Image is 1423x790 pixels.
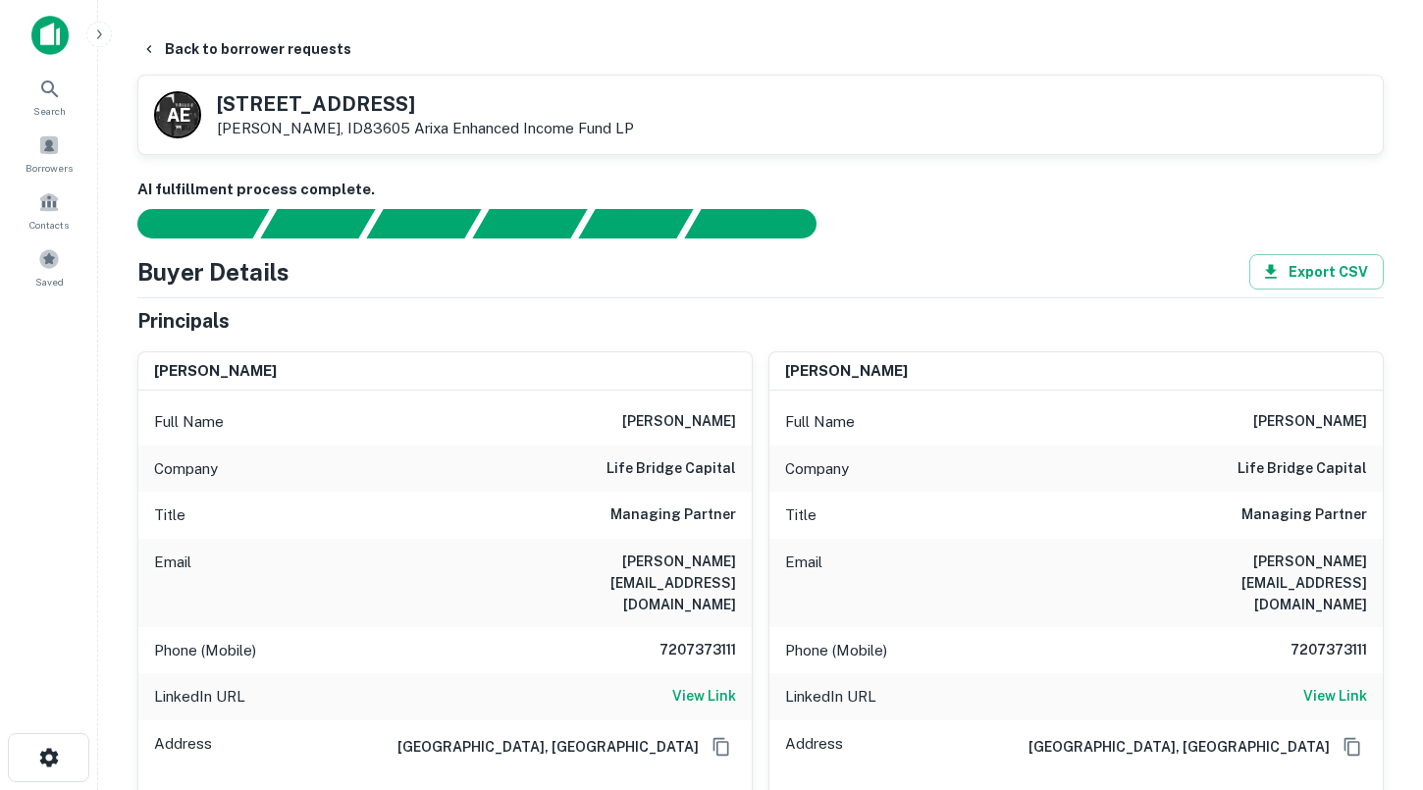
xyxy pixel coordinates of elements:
a: Borrowers [6,127,92,180]
button: Back to borrower requests [133,31,359,67]
h6: [PERSON_NAME] [1253,410,1367,434]
a: Search [6,70,92,123]
a: Arixa Enhanced Income Fund LP [414,120,634,136]
a: View Link [672,685,736,709]
button: Copy Address [1338,732,1367,762]
button: Export CSV [1249,254,1384,290]
p: Address [154,732,212,762]
h4: Buyer Details [137,254,290,290]
h6: 7207373111 [618,639,736,662]
h6: 7207373111 [1249,639,1367,662]
p: Email [154,551,191,615]
h6: View Link [672,685,736,707]
h5: Principals [137,306,230,336]
h6: [GEOGRAPHIC_DATA], [GEOGRAPHIC_DATA] [1013,736,1330,758]
h6: [PERSON_NAME] [154,360,277,383]
h6: AI fulfillment process complete. [137,179,1384,201]
p: [PERSON_NAME], ID83605 [217,120,634,137]
p: Phone (Mobile) [785,639,887,662]
div: Principals found, still searching for contact information. This may take time... [578,209,693,238]
h6: [PERSON_NAME][EMAIL_ADDRESS][DOMAIN_NAME] [1132,551,1367,615]
p: Phone (Mobile) [154,639,256,662]
h6: life bridge capital [606,457,736,481]
span: Search [33,103,66,119]
h6: [PERSON_NAME][EMAIL_ADDRESS][DOMAIN_NAME] [501,551,736,615]
h6: life bridge capital [1238,457,1367,481]
h6: [PERSON_NAME] [785,360,908,383]
div: AI fulfillment process complete. [685,209,840,238]
p: Full Name [154,410,224,434]
p: Email [785,551,822,615]
h5: [STREET_ADDRESS] [217,94,634,114]
h6: View Link [1303,685,1367,707]
a: Contacts [6,184,92,237]
a: Saved [6,240,92,293]
h6: Managing Partner [1241,503,1367,527]
p: Full Name [785,410,855,434]
iframe: Chat Widget [1325,633,1423,727]
div: Your request is received and processing... [260,209,375,238]
div: Principals found, AI now looking for contact information... [472,209,587,238]
p: Address [785,732,843,762]
p: Title [154,503,185,527]
h6: [GEOGRAPHIC_DATA], [GEOGRAPHIC_DATA] [382,736,699,758]
div: Sending borrower request to AI... [114,209,261,238]
h6: [PERSON_NAME] [622,410,736,434]
span: Saved [35,274,64,290]
button: Copy Address [707,732,736,762]
div: Documents found, AI parsing details... [366,209,481,238]
p: Company [154,457,218,481]
span: Contacts [29,217,69,233]
img: capitalize-icon.png [31,16,69,55]
p: LinkedIn URL [154,685,245,709]
span: Borrowers [26,160,73,176]
p: Title [785,503,817,527]
p: A E [167,102,188,129]
a: View Link [1303,685,1367,709]
p: LinkedIn URL [785,685,876,709]
p: Company [785,457,849,481]
h6: Managing Partner [610,503,736,527]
